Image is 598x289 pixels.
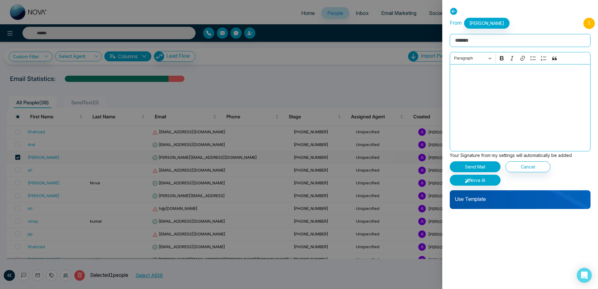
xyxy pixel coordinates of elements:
[450,153,572,158] small: Your Signature from my settings will automatically be added
[450,52,591,64] div: Editor toolbar
[505,161,550,172] button: Cancel
[451,54,494,63] button: Paragraph
[583,18,595,29] span: l
[464,18,510,29] span: [PERSON_NAME]
[450,18,510,29] p: From
[577,268,592,283] div: Open Intercom Messenger
[450,175,501,186] button: Nova AI
[450,190,591,203] p: Use Template
[454,54,486,62] span: Paragraph
[450,64,591,151] div: Editor editing area: main
[450,161,501,172] button: Send Mail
